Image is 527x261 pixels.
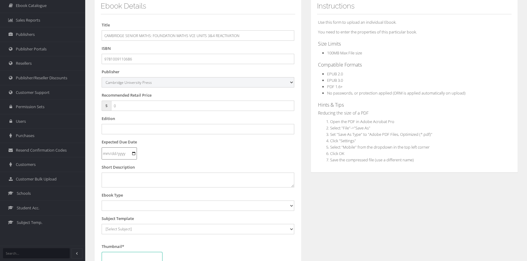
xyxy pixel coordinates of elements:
[330,150,511,157] li: Click OK
[318,102,511,108] h4: Hints & Tips
[330,138,511,144] li: Click "Settings"
[330,157,511,163] li: Save the compressed file (use a different name)
[327,71,511,77] li: EPUB 2.0
[318,29,511,35] p: You need to enter the properties of this particular book.
[16,162,36,167] span: Customers
[16,32,35,37] span: Publishers
[327,84,511,90] li: PDF 1.6+
[318,62,511,68] h4: Compatible Formats
[16,3,47,9] span: Ebook Catalogue
[327,50,511,56] li: 100MB Max File size
[102,69,120,75] label: Publisher
[330,131,511,138] li: Set "Save As Type" to "Adobe PDF Files, Optimized (*.pdf)"
[330,125,511,131] li: Select "File"->"Save As"
[16,46,47,52] span: Publisher Portals
[16,118,26,124] span: Users
[16,147,67,153] span: Resend Confirmation Codes
[3,248,70,258] input: Search...
[16,60,32,66] span: Resellers
[102,139,137,145] label: Expected Due Date
[102,243,124,250] label: Thumbnail*
[327,90,511,96] li: No passwords, or protection applied (DRM is applied automatically on upload)
[102,45,111,52] label: ISBN
[17,220,42,225] span: Subject Temp.
[16,17,40,23] span: Sales Reports
[102,92,152,98] label: Recommended Retail Price
[102,215,134,222] label: Subject Template
[17,191,31,196] span: Schools
[102,192,123,198] label: Ebook Type
[330,144,511,150] li: Select "Mobile" from the dropdown in the top left corner
[318,19,511,26] p: Use this form to upload an individual Ebook.
[101,2,295,10] h3: Ebook Details
[318,41,511,47] h4: Size Limits
[318,111,511,115] h5: Reducing the size of a PDF
[102,101,111,111] span: $
[16,75,67,81] span: Publisher/Reseller Discounts
[102,115,115,122] label: Edition
[16,104,44,110] span: Permission Sets
[327,77,511,84] li: EPUB 3.0
[16,133,34,139] span: Purchases
[102,22,110,28] label: Title
[330,118,511,125] li: Open the PDF in Adobe Acrobat Pro
[16,176,57,182] span: Customer Bulk Upload
[102,164,135,170] label: Short Description
[17,205,39,211] span: Student Acc.
[16,90,50,95] span: Customer Support
[317,2,511,10] h3: Instructions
